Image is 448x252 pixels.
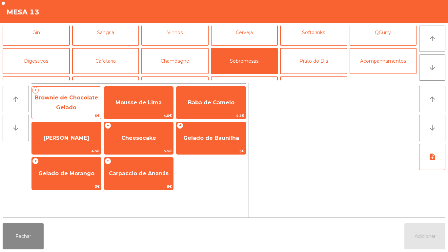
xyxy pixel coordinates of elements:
button: QCurry [350,19,417,46]
i: arrow_downward [428,64,436,72]
button: Prato do Dia [280,48,347,74]
span: + [32,87,39,94]
button: arrow_upward [419,26,445,52]
i: arrow_upward [12,95,20,103]
button: Sangria [72,19,139,46]
span: 3€ [32,183,101,190]
span: 4.5€ [176,113,246,119]
button: Cafetaria [72,48,139,74]
button: arrow_upward [3,86,29,112]
button: Vinhos [141,19,209,46]
span: + [105,122,111,129]
i: arrow_upward [428,95,436,103]
h4: Mesa 13 [7,7,39,17]
span: Gelado de Baunilha [183,135,239,141]
i: arrow_upward [428,35,436,43]
button: Uber/Glovo [72,76,139,103]
span: + [105,158,111,164]
button: arrow_downward [3,115,29,141]
span: Gelado de Morango [38,170,94,177]
button: Fechar [3,223,44,249]
span: 5.5€ [104,148,173,154]
span: Cheesecake [121,135,156,141]
button: Bolt [141,76,209,103]
span: Carpaccio de Ananás [109,170,169,177]
button: Softdrinks [280,19,347,46]
button: Oleos [211,76,278,103]
span: Brownie de Chocolate Gelado [35,94,98,111]
span: 4.5€ [104,113,173,119]
button: Digestivos [3,48,70,74]
button: Gin [3,19,70,46]
span: Mousse de Lima [115,99,162,106]
span: + [177,122,183,129]
i: note_add [428,153,436,161]
button: arrow_downward [419,54,445,81]
button: Cerveja [211,19,278,46]
span: [PERSON_NAME] [44,135,89,141]
button: Champagne [141,48,209,74]
span: 4.5€ [32,148,101,154]
button: arrow_downward [419,115,445,141]
i: arrow_downward [12,124,20,132]
button: Sobremesas [211,48,278,74]
i: arrow_downward [428,124,436,132]
span: 3€ [176,148,246,154]
span: 5€ [104,183,173,190]
span: 5€ [32,113,101,119]
button: note_add [419,144,445,170]
button: Menu Do Dia [280,76,347,103]
button: Acompanhamentos [350,48,417,74]
span: Baba de Camelo [188,99,234,106]
span: + [32,158,39,164]
button: Take Away [3,76,70,103]
button: arrow_upward [419,86,445,112]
